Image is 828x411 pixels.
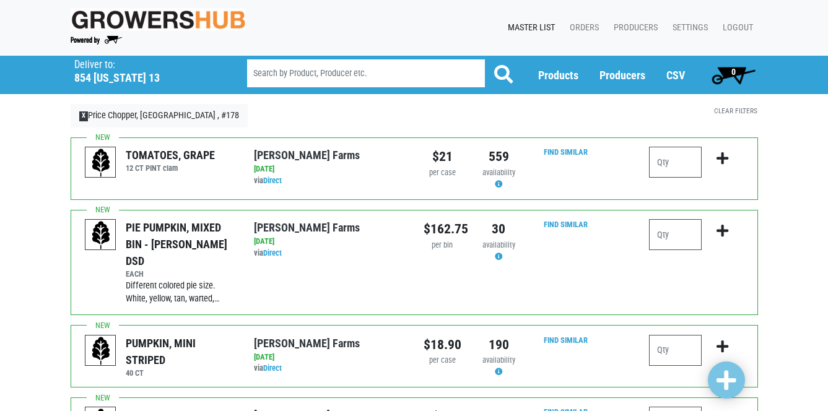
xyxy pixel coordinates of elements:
div: per bin [424,240,461,251]
img: placeholder-variety-43d6402dacf2d531de610a020419775a.svg [85,220,116,251]
a: Products [538,69,578,82]
div: [DATE] [254,352,404,363]
div: 559 [480,147,518,167]
span: … [214,293,220,304]
div: 30 [480,219,518,239]
div: Different colored pie size. White, yellow, tan, warted, [126,279,235,306]
div: [DATE] [254,236,404,248]
p: Deliver to: [74,59,216,71]
div: via [254,248,404,259]
a: [PERSON_NAME] Farms [254,221,360,234]
div: PIE PUMPKIN, MIXED BIN - [PERSON_NAME] DSD [126,219,235,269]
img: placeholder-variety-43d6402dacf2d531de610a020419775a.svg [85,147,116,178]
a: Direct [263,363,282,373]
input: Search by Product, Producer etc. [247,59,485,87]
span: 0 [731,67,736,77]
div: $21 [424,147,461,167]
a: [PERSON_NAME] Farms [254,149,360,162]
div: per case [424,167,461,179]
a: Orders [560,16,604,40]
a: Direct [263,176,282,185]
a: Find Similar [544,335,588,345]
span: availability [482,240,515,249]
div: via [254,363,404,374]
a: [PERSON_NAME] Farms [254,337,360,350]
div: PUMPKIN, MINI STRIPED [126,335,235,368]
a: 0 [706,63,761,87]
a: Clear Filters [714,106,757,115]
a: Producers [604,16,663,40]
div: via [254,175,404,187]
input: Qty [649,335,702,366]
h6: 12 CT PINT clam [126,163,215,173]
span: availability [482,168,515,177]
span: availability [482,355,515,365]
img: placeholder-variety-43d6402dacf2d531de610a020419775a.svg [85,335,116,366]
div: [DATE] [254,163,404,175]
a: Find Similar [544,147,588,157]
a: Direct [263,248,282,257]
div: $18.90 [424,335,461,355]
div: per case [424,355,461,366]
span: Price Chopper, Cortland , #178 (854 NY-13, Cortland, NY 13045, USA) [74,56,225,85]
a: Find Similar [544,220,588,229]
img: Powered by Big Wheelbarrow [71,36,122,45]
img: original-fc7597fdc6adbb9d0e2ae620e786d1a2.jpg [71,8,246,31]
a: XPrice Chopper, [GEOGRAPHIC_DATA] , #178 [71,104,248,128]
div: TOMATOES, GRAPE [126,147,215,163]
input: Qty [649,219,702,250]
a: Master List [498,16,560,40]
a: Logout [713,16,758,40]
span: X [79,111,89,121]
h6: EACH [126,269,235,279]
h6: 40 CT [126,368,235,378]
a: Settings [663,16,713,40]
div: $162.75 [424,219,461,239]
h5: 854 [US_STATE] 13 [74,71,216,85]
a: CSV [666,69,685,82]
input: Qty [649,147,702,178]
div: 190 [480,335,518,355]
a: Producers [599,69,645,82]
